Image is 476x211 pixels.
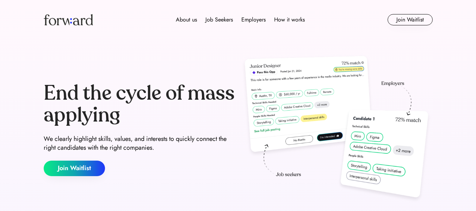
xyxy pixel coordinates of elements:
button: Join Waitlist [44,161,105,176]
div: End the cycle of mass applying [44,82,235,126]
div: Employers [241,15,266,24]
div: How it works [274,15,305,24]
button: Join Waitlist [388,14,433,25]
img: hero-image.png [241,54,433,205]
img: Forward logo [44,14,93,25]
div: About us [176,15,197,24]
div: Job Seekers [205,15,233,24]
div: We clearly highlight skills, values, and interests to quickly connect the right candidates with t... [44,135,235,152]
